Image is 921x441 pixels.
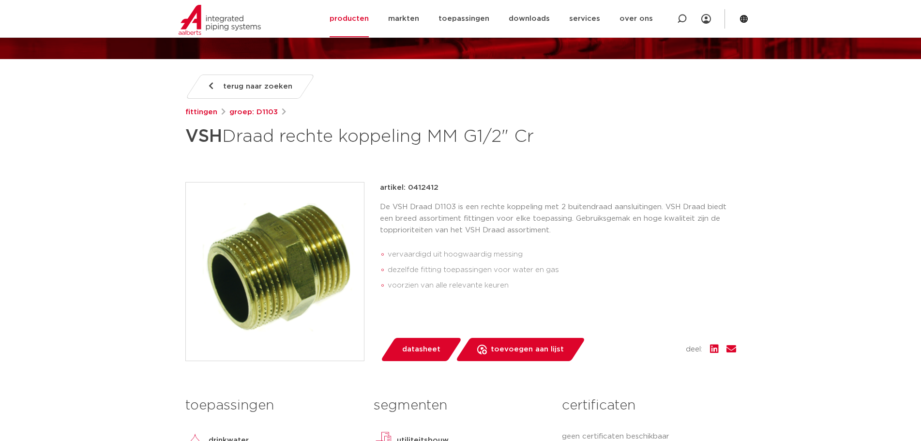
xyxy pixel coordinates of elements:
a: terug naar zoeken [185,75,315,99]
h3: segmenten [374,396,547,415]
span: toevoegen aan lijst [491,342,564,357]
span: terug naar zoeken [223,79,292,94]
span: datasheet [402,342,440,357]
a: datasheet [380,338,462,361]
p: artikel: 0412412 [380,182,438,194]
a: groep: D1103 [229,106,278,118]
li: voorzien van alle relevante keuren [388,278,736,293]
a: fittingen [185,106,217,118]
img: Product Image for VSH Draad rechte koppeling MM G1/2" Cr [186,182,364,361]
li: vervaardigd uit hoogwaardig messing [388,247,736,262]
strong: VSH [185,128,222,145]
span: deel: [686,344,702,355]
h3: toepassingen [185,396,359,415]
h3: certificaten [562,396,736,415]
h1: Draad rechte koppeling MM G1/2" Cr [185,122,549,151]
li: dezelfde fitting toepassingen voor water en gas [388,262,736,278]
p: De VSH Draad D1103 is een rechte koppeling met 2 buitendraad aansluitingen. VSH Draad biedt een b... [380,201,736,236]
